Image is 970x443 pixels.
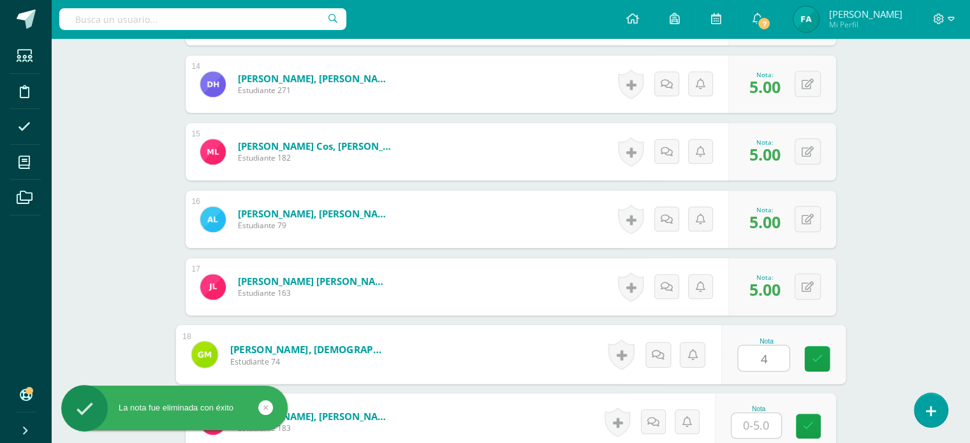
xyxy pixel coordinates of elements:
span: 5.00 [749,211,781,233]
a: [PERSON_NAME], [PERSON_NAME] [238,207,391,220]
span: 5.00 [749,279,781,300]
div: Nota: [749,70,781,79]
a: [PERSON_NAME], [PERSON_NAME] [238,410,391,423]
input: 0-5.0 [731,413,781,438]
span: 5.00 [749,143,781,165]
span: Mi Perfil [828,19,902,30]
span: Estudiante 271 [238,85,391,96]
a: [PERSON_NAME], [PERSON_NAME] [238,72,391,85]
input: Busca un usuario... [59,8,346,30]
a: [PERSON_NAME] [PERSON_NAME] [238,275,391,287]
div: Nota: [749,273,781,282]
img: fd63cd8b523cc8a0a50e2fa6b93eebaf.png [200,139,226,164]
div: Nota: [749,205,781,214]
input: 0-5.0 [738,345,789,371]
span: Estudiante 74 [230,356,387,367]
span: Estudiante 183 [238,423,391,433]
div: Nota: [749,138,781,147]
img: e6367a3c07accddf825eb105172dbe1f.png [191,341,217,367]
img: d024356ab335a53e1fa75563005380ee.png [200,71,226,97]
img: 675f1a812e8db59f4a4e3996645acc1e.png [200,274,226,300]
img: 7331ec9af0b54db88192830ecc255d07.png [200,207,226,232]
a: [PERSON_NAME], [DEMOGRAPHIC_DATA] [PERSON_NAME] [230,342,387,356]
div: Nota [731,405,787,412]
span: Estudiante 163 [238,287,391,298]
img: 7f7a713695d13f57577952fac26fafb9.png [793,6,819,32]
span: 5.00 [749,76,781,98]
a: [PERSON_NAME] Cos, [PERSON_NAME] [238,140,391,152]
span: 7 [757,17,771,31]
span: Estudiante 182 [238,152,391,163]
div: La nota fue eliminada con éxito [61,402,288,414]
div: Nota [737,337,795,344]
span: [PERSON_NAME] [828,8,902,20]
span: Estudiante 79 [238,220,391,231]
